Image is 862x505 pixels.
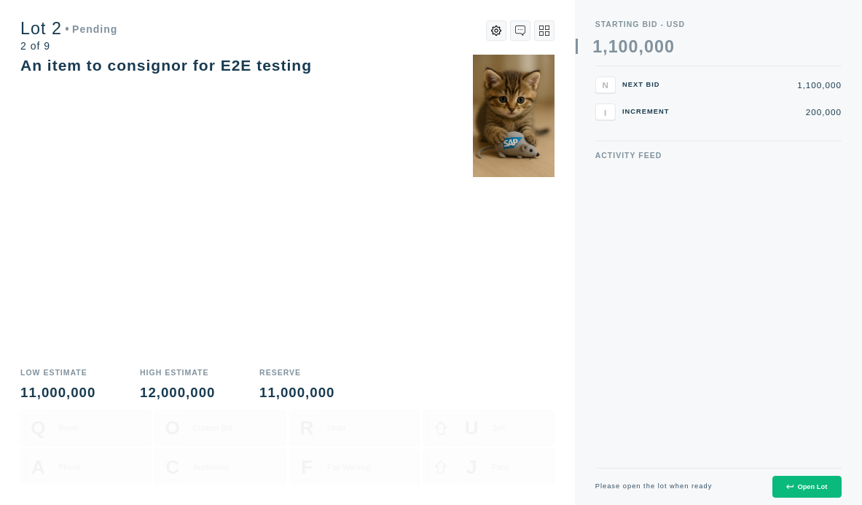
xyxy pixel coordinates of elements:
div: Next Bid [622,82,673,88]
div: 2 of 9 [20,41,117,51]
button: Open Lot [772,476,842,498]
div: Pending [66,24,118,34]
div: 1 [608,39,619,55]
div: , [603,39,608,208]
div: 11,000,000 [259,386,334,400]
div: 0 [665,39,675,55]
div: Open Lot [786,483,827,490]
div: 0 [629,39,639,55]
div: Please open the lot when ready [595,483,713,490]
button: I [595,103,616,120]
span: N [602,80,608,90]
span: I [604,107,606,117]
div: Reserve [259,369,334,377]
button: N [595,77,616,93]
div: 0 [619,39,629,55]
div: 0 [654,39,665,55]
div: Starting Bid - USD [595,20,842,28]
div: , [639,39,644,208]
div: Low Estimate [20,369,95,377]
div: 0 [644,39,654,55]
div: 200,000 [680,108,842,117]
div: 12,000,000 [140,386,215,400]
div: 1,100,000 [680,81,842,90]
div: 1 [592,39,603,55]
div: Activity Feed [595,152,842,160]
div: Increment [622,109,673,115]
div: An item to consignor for E2E testing [20,57,312,74]
div: High Estimate [140,369,215,377]
div: 11,000,000 [20,386,95,400]
div: Lot 2 [20,20,117,37]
